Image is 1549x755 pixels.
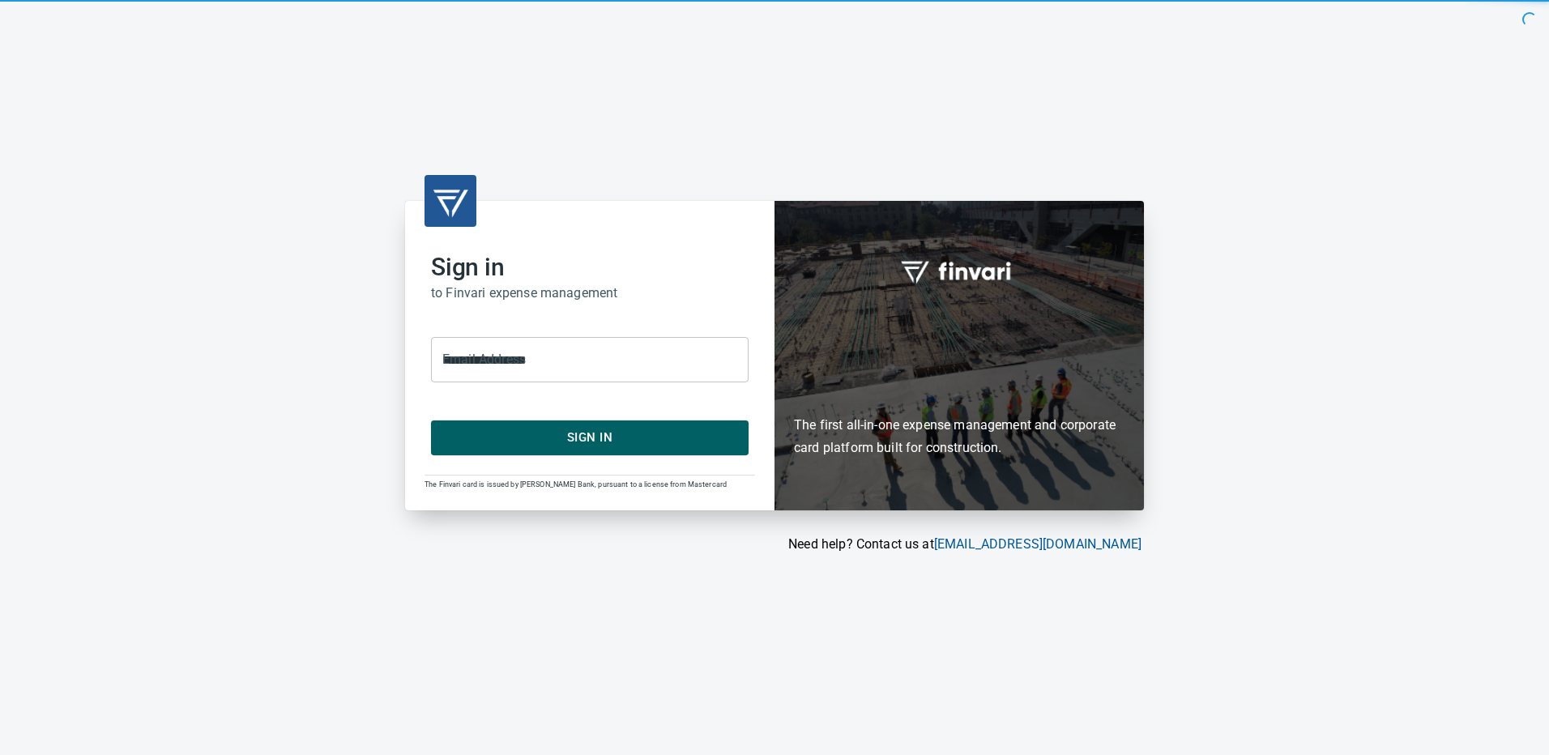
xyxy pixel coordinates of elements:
p: Need help? Contact us at [405,535,1141,554]
img: transparent_logo.png [431,181,470,220]
button: Sign In [431,420,749,454]
h6: The first all-in-one expense management and corporate card platform built for construction. [794,320,1124,459]
div: Finvari [774,201,1144,510]
span: The Finvari card is issued by [PERSON_NAME] Bank, pursuant to a license from Mastercard [425,480,727,488]
h6: to Finvari expense management [431,282,749,305]
span: Sign In [449,427,731,448]
img: fullword_logo_white.png [898,252,1020,289]
a: [EMAIL_ADDRESS][DOMAIN_NAME] [934,536,1141,552]
h2: Sign in [431,253,749,282]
